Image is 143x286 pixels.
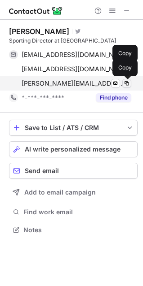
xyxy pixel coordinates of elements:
span: [EMAIL_ADDRESS][DOMAIN_NAME] [22,65,125,73]
button: Reveal Button [96,93,131,102]
div: Sporting Director at [GEOGRAPHIC_DATA] [9,37,138,45]
button: Notes [9,224,138,236]
button: AI write personalized message [9,141,138,157]
span: [PERSON_NAME][EMAIL_ADDRESS][PERSON_NAME][DOMAIN_NAME] [22,79,125,87]
span: Notes [23,226,134,234]
button: Add to email campaign [9,184,138,200]
div: Save to List / ATS / CRM [25,124,122,131]
span: Add to email campaign [24,189,96,196]
button: save-profile-one-click [9,120,138,136]
div: [PERSON_NAME] [9,27,69,36]
span: [EMAIL_ADDRESS][DOMAIN_NAME] [22,51,125,59]
button: Find work email [9,206,138,218]
span: Find work email [23,208,134,216]
span: AI write personalized message [25,146,121,153]
span: Send email [25,167,59,174]
img: ContactOut v5.3.10 [9,5,63,16]
button: Send email [9,163,138,179]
